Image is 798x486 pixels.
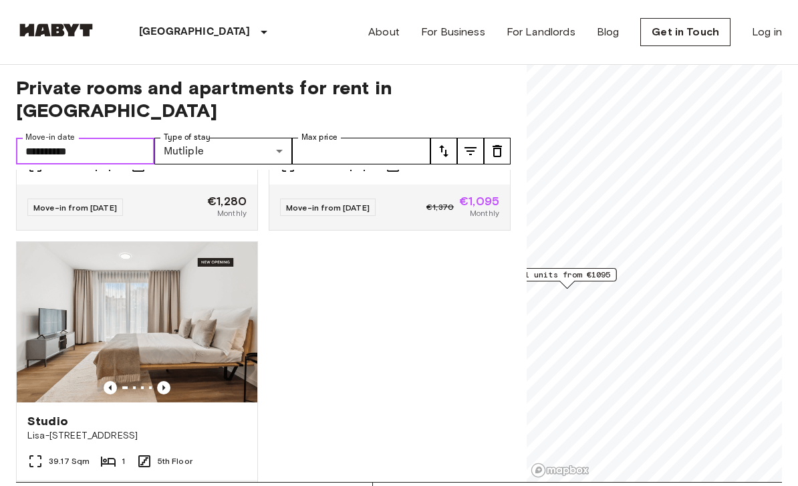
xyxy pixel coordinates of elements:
[507,24,575,40] a: For Landlords
[368,24,400,40] a: About
[25,132,75,143] label: Move-in date
[27,413,68,429] span: Studio
[470,207,499,219] span: Monthly
[286,203,370,213] span: Move-in from [DATE]
[207,195,247,207] span: €1,280
[16,138,154,164] input: Choose date, selected date is 27 Oct 2025
[49,455,90,467] span: 39.17 Sqm
[597,24,620,40] a: Blog
[301,132,338,143] label: Max price
[484,138,511,164] button: tune
[17,242,257,402] img: Marketing picture of unit DE-01-491-501-001
[33,203,117,213] span: Move-in from [DATE]
[16,23,96,37] img: Habyt
[122,455,125,467] span: 1
[421,24,485,40] a: For Business
[154,138,293,164] div: Mutliple
[640,18,730,46] a: Get in Touch
[157,381,170,394] button: Previous image
[139,24,251,40] p: [GEOGRAPHIC_DATA]
[430,138,457,164] button: tune
[217,207,247,219] span: Monthly
[104,381,117,394] button: Previous image
[519,268,617,289] div: Map marker
[27,429,247,443] span: Lisa-[STREET_ADDRESS]
[531,463,589,478] a: Mapbox logo
[459,195,499,207] span: €1,095
[426,201,454,213] span: €1,370
[525,269,611,281] span: 1 units from €1095
[457,138,484,164] button: tune
[16,76,511,122] span: Private rooms and apartments for rent in [GEOGRAPHIC_DATA]
[752,24,782,40] a: Log in
[158,455,192,467] span: 5th Floor
[164,132,211,143] label: Type of stay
